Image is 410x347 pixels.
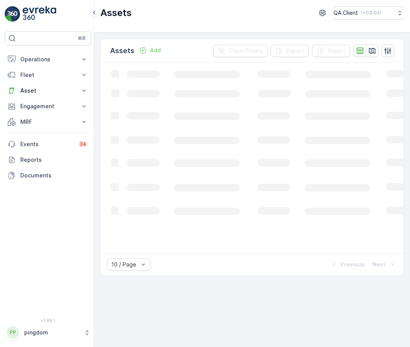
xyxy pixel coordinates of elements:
[20,156,88,164] p: Reports
[80,141,86,147] p: 34
[286,47,304,55] p: Export
[20,172,88,179] p: Documents
[329,260,365,269] button: Previous
[361,10,381,16] p: ( +03:00 )
[5,324,91,341] button: PPpingdom
[23,6,56,22] img: logo_light-DOdMpM7g.png
[20,140,73,148] p: Events
[5,52,91,67] button: Operations
[333,6,404,20] button: QA Client(+03:00)
[5,83,91,98] button: Asset
[229,47,263,55] p: Clear Filters
[5,318,91,323] span: v 1.48.1
[5,67,91,83] button: Fleet
[20,71,75,79] p: Fleet
[5,98,91,114] button: Engagement
[78,35,86,41] p: ⌘B
[271,45,309,57] button: Export
[5,114,91,130] button: MRF
[5,168,91,183] a: Documents
[312,45,350,57] button: Import
[24,329,80,336] p: pingdom
[340,261,365,268] p: Previous
[213,45,267,57] button: Clear Filters
[5,136,91,152] a: Events34
[136,46,164,55] button: Add
[5,152,91,168] a: Reports
[100,7,132,19] p: Assets
[20,118,75,126] p: MRF
[373,261,385,268] p: Next
[110,45,134,56] p: Assets
[20,102,75,110] p: Engagement
[7,326,19,339] div: PP
[20,55,75,63] p: Operations
[20,87,75,95] p: Asset
[5,6,20,22] img: logo
[372,260,397,269] button: Next
[328,47,346,55] p: Import
[333,9,358,17] p: QA Client
[150,47,161,54] p: Add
